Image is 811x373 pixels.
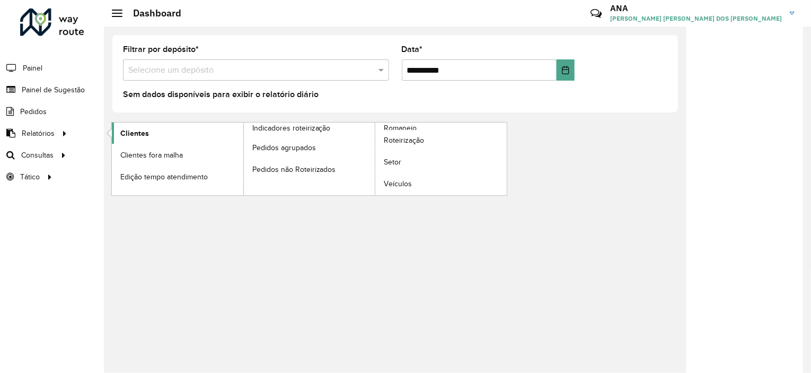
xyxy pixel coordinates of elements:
[244,159,375,180] a: Pedidos não Roteirizados
[23,63,42,74] span: Painel
[21,150,54,161] span: Consultas
[120,171,208,183] span: Edição tempo atendimento
[375,152,507,173] a: Setor
[123,43,199,56] label: Filtrar por depósito
[20,106,47,117] span: Pedidos
[375,130,507,151] a: Roteirização
[112,123,243,144] a: Clientes
[123,88,319,101] label: Sem dados disponíveis para exibir o relatório diário
[22,84,85,96] span: Painel de Sugestão
[244,123,507,195] a: Romaneio
[112,123,375,195] a: Indicadores roteirização
[120,128,149,139] span: Clientes
[120,150,183,161] span: Clientes fora malha
[610,14,782,23] span: [PERSON_NAME] [PERSON_NAME] DOS [PERSON_NAME]
[402,43,423,56] label: Data
[244,137,375,158] a: Pedidos agrupados
[384,135,424,146] span: Roteirização
[585,2,607,25] a: Contato Rápido
[20,171,40,183] span: Tático
[112,144,243,166] a: Clientes fora malha
[375,174,507,195] a: Veículos
[122,7,181,19] h2: Dashboard
[610,3,782,13] h3: ANA
[384,178,412,189] span: Veículos
[22,128,55,139] span: Relatórios
[252,164,336,175] span: Pedidos não Roteirizados
[557,59,575,81] button: Choose Date
[252,142,316,153] span: Pedidos agrupados
[252,123,331,134] span: Indicadores roteirização
[384,157,401,168] span: Setor
[384,123,417,134] span: Romaneio
[112,166,243,187] a: Edição tempo atendimento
